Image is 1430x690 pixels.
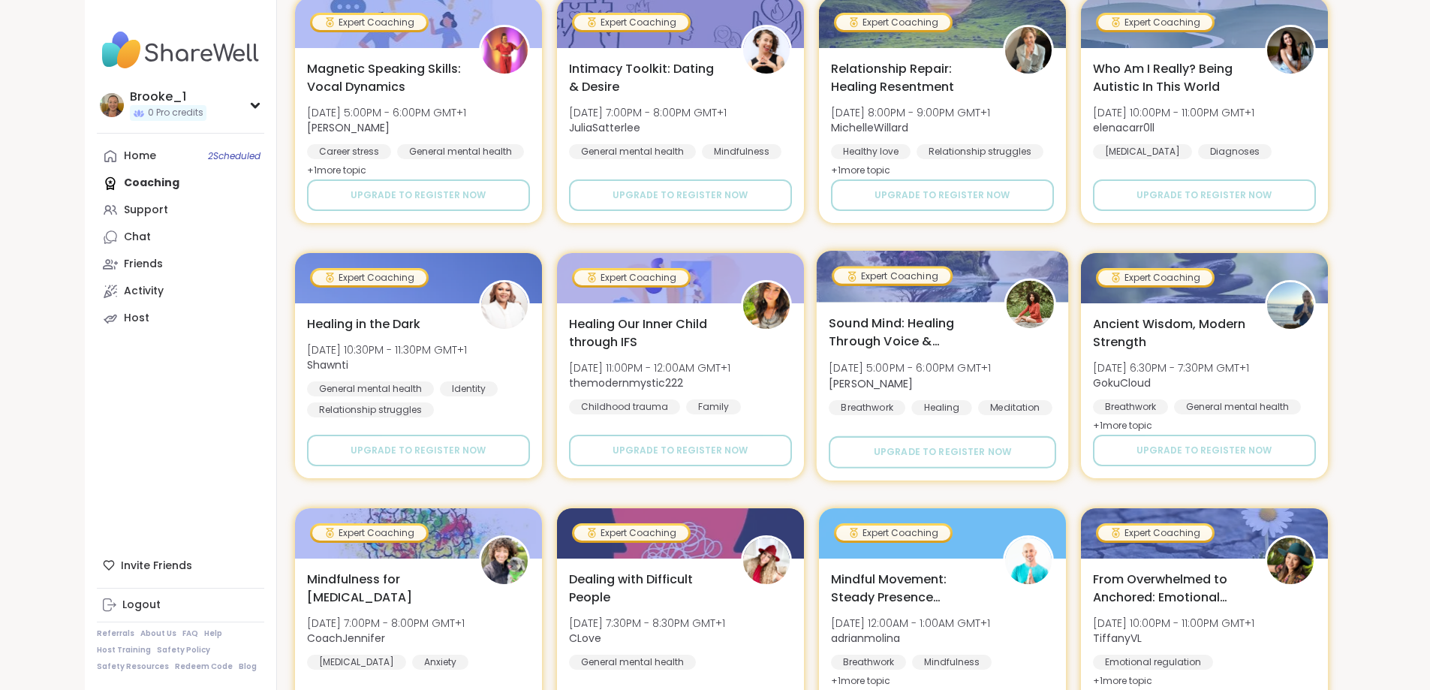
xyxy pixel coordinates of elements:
[1098,270,1212,285] div: Expert Coaching
[182,628,198,639] a: FAQ
[312,526,426,541] div: Expert Coaching
[569,616,725,631] span: [DATE] 7:30PM - 8:30PM GMT+1
[829,400,905,415] div: Breathwork
[836,15,950,30] div: Expert Coaching
[239,661,257,672] a: Blog
[175,661,233,672] a: Redeem Code
[1005,27,1052,74] img: MichelleWillard
[307,357,348,372] b: Shawnti
[307,105,466,120] span: [DATE] 5:00PM - 6:00PM GMT+1
[1005,538,1052,584] img: adrianmolina
[569,571,724,607] span: Dealing with Difficult People
[481,538,528,584] img: CoachJennifer
[1136,444,1272,457] span: Upgrade to register now
[1093,399,1168,414] div: Breathwork
[686,399,741,414] div: Family
[831,571,986,607] span: Mindful Movement: Steady Presence Through Yoga
[351,444,486,457] span: Upgrade to register now
[307,144,391,159] div: Career stress
[743,27,790,74] img: JuliaSatterlee
[124,149,156,164] div: Home
[569,105,727,120] span: [DATE] 7:00PM - 8:00PM GMT+1
[829,436,1056,469] button: Upgrade to register now
[122,598,161,613] div: Logout
[1093,435,1316,466] button: Upgrade to register now
[569,315,724,351] span: Healing Our Inner Child through IFS
[1093,655,1213,670] div: Emotional regulation
[124,284,164,299] div: Activity
[440,381,498,396] div: Identity
[1093,144,1192,159] div: [MEDICAL_DATA]
[831,105,990,120] span: [DATE] 8:00PM - 9:00PM GMT+1
[307,402,434,417] div: Relationship struggles
[1174,399,1301,414] div: General mental health
[1093,616,1254,631] span: [DATE] 10:00PM - 11:00PM GMT+1
[911,400,972,415] div: Healing
[1093,60,1248,96] span: Who Am I Really? Being Autistic In This World
[351,188,486,202] span: Upgrade to register now
[569,375,683,390] b: themodernmystic222
[1267,282,1314,329] img: GokuCloud
[1093,631,1142,646] b: TiffanyVL
[307,616,465,631] span: [DATE] 7:00PM - 8:00PM GMT+1
[97,628,134,639] a: Referrals
[875,188,1010,202] span: Upgrade to register now
[831,179,1054,211] button: Upgrade to register now
[97,143,264,170] a: Home2Scheduled
[569,120,640,135] b: JuliaSatterlee
[307,60,462,96] span: Magnetic Speaking Skills: Vocal Dynamics
[873,445,1011,459] span: Upgrade to register now
[743,282,790,329] img: themodernmystic222
[917,144,1043,159] div: Relationship struggles
[312,15,426,30] div: Expert Coaching
[124,230,151,245] div: Chat
[204,628,222,639] a: Help
[613,188,748,202] span: Upgrade to register now
[569,179,792,211] button: Upgrade to register now
[1093,375,1151,390] b: GokuCloud
[97,278,264,305] a: Activity
[1093,360,1249,375] span: [DATE] 6:30PM - 7:30PM GMT+1
[97,552,264,579] div: Invite Friends
[1198,144,1272,159] div: Diagnoses
[1136,188,1272,202] span: Upgrade to register now
[307,631,385,646] b: CoachJennifer
[1093,120,1155,135] b: elenacarr0ll
[613,444,748,457] span: Upgrade to register now
[569,631,601,646] b: CLove
[1093,315,1248,351] span: Ancient Wisdom, Modern Strength
[307,435,530,466] button: Upgrade to register now
[100,93,124,117] img: Brooke_1
[1098,15,1212,30] div: Expert Coaching
[307,179,530,211] button: Upgrade to register now
[574,15,688,30] div: Expert Coaching
[1093,571,1248,607] span: From Overwhelmed to Anchored: Emotional Regulation
[124,311,149,326] div: Host
[743,538,790,584] img: CLove
[569,360,730,375] span: [DATE] 11:00PM - 12:00AM GMT+1
[97,661,169,672] a: Safety Resources
[829,314,987,351] span: Sound Mind: Healing Through Voice & Vibration
[208,150,260,162] span: 2 Scheduled
[569,435,792,466] button: Upgrade to register now
[1006,281,1053,328] img: Joana_Ayala
[831,144,911,159] div: Healthy love
[124,257,163,272] div: Friends
[97,224,264,251] a: Chat
[397,144,524,159] div: General mental health
[148,107,203,119] span: 0 Pro credits
[831,631,900,646] b: adrianmolina
[829,375,913,390] b: [PERSON_NAME]
[574,270,688,285] div: Expert Coaching
[1093,179,1316,211] button: Upgrade to register now
[312,270,426,285] div: Expert Coaching
[97,305,264,332] a: Host
[569,655,696,670] div: General mental health
[97,197,264,224] a: Support
[481,27,528,74] img: Lisa_LaCroix
[831,120,908,135] b: MichelleWillard
[157,645,210,655] a: Safety Policy
[307,571,462,607] span: Mindfulness for [MEDICAL_DATA]
[836,526,950,541] div: Expert Coaching
[702,144,781,159] div: Mindfulness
